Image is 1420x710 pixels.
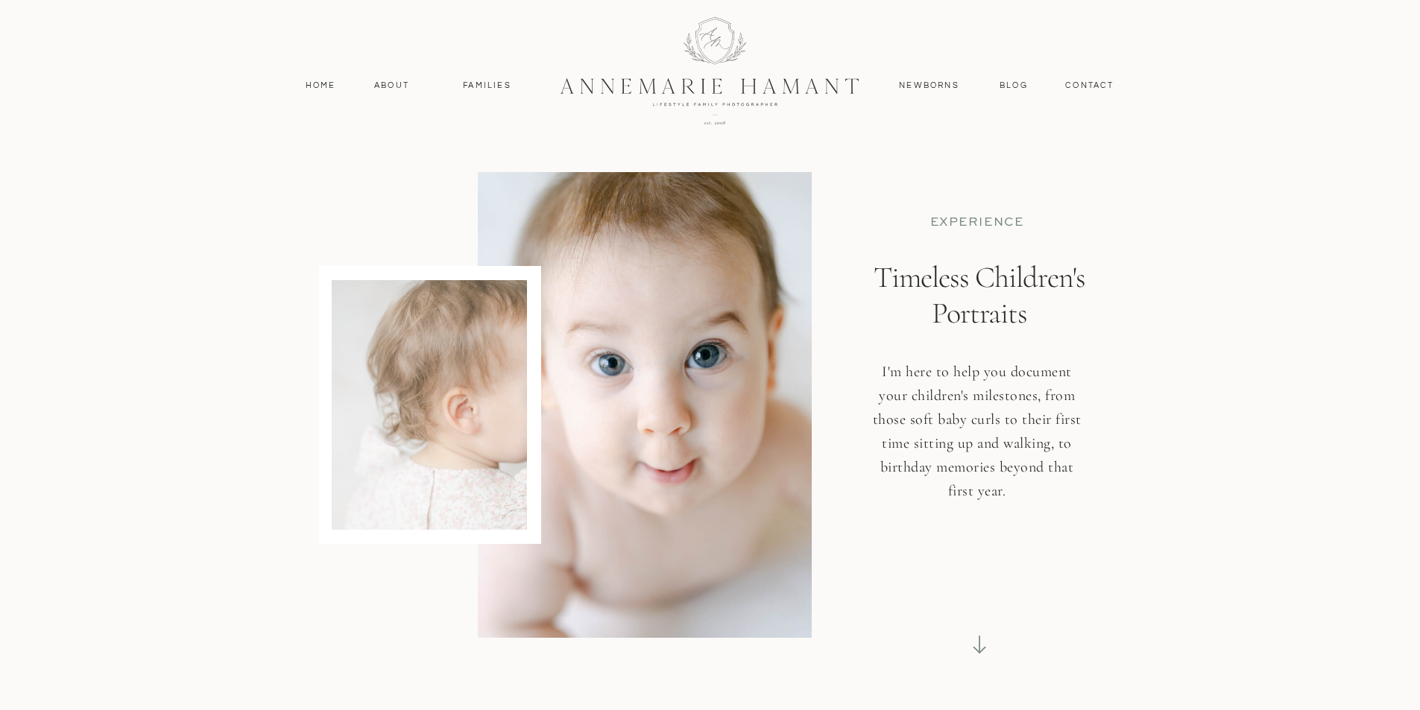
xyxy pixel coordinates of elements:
[868,360,1087,551] h3: I'm here to help you document your children's milestones, from those soft baby curls to their fir...
[894,79,965,92] a: Newborns
[1058,79,1123,92] a: contact
[886,215,1069,230] p: EXPERIENCE
[997,79,1032,92] a: Blog
[299,79,343,92] a: Home
[858,259,1101,395] h1: Timeless Children's Portraits
[370,79,414,92] a: About
[454,79,521,92] a: Families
